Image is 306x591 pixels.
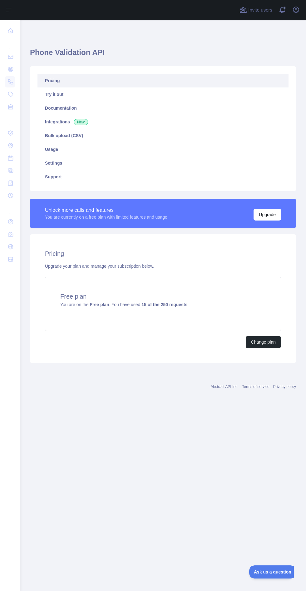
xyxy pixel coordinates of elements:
a: Abstract API Inc. [211,385,239,389]
a: Privacy policy [273,385,296,389]
div: ... [5,114,15,126]
a: Terms of service [242,385,269,389]
a: Pricing [37,74,289,87]
div: ... [5,202,15,215]
iframe: Toggle Customer Support [249,565,294,579]
a: Documentation [37,101,289,115]
a: Integrations New [37,115,289,129]
div: You are currently on a free plan with limited features and usage [45,214,167,220]
div: Upgrade your plan and manage your subscription below. [45,263,281,269]
span: You are on the . You have used . [60,302,189,307]
div: ... [5,37,15,50]
a: Bulk upload (CSV) [37,129,289,142]
a: Support [37,170,289,184]
div: Unlock more calls and features [45,206,167,214]
button: Upgrade [254,209,281,221]
button: Invite users [238,5,274,15]
span: Invite users [248,7,272,14]
a: Usage [37,142,289,156]
strong: Free plan [90,302,109,307]
h2: Pricing [45,249,281,258]
h4: Free plan [60,292,266,301]
strong: 15 of the 250 requests [141,302,187,307]
a: Settings [37,156,289,170]
button: Change plan [246,336,281,348]
h1: Phone Validation API [30,47,296,62]
span: New [74,119,88,125]
a: Try it out [37,87,289,101]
